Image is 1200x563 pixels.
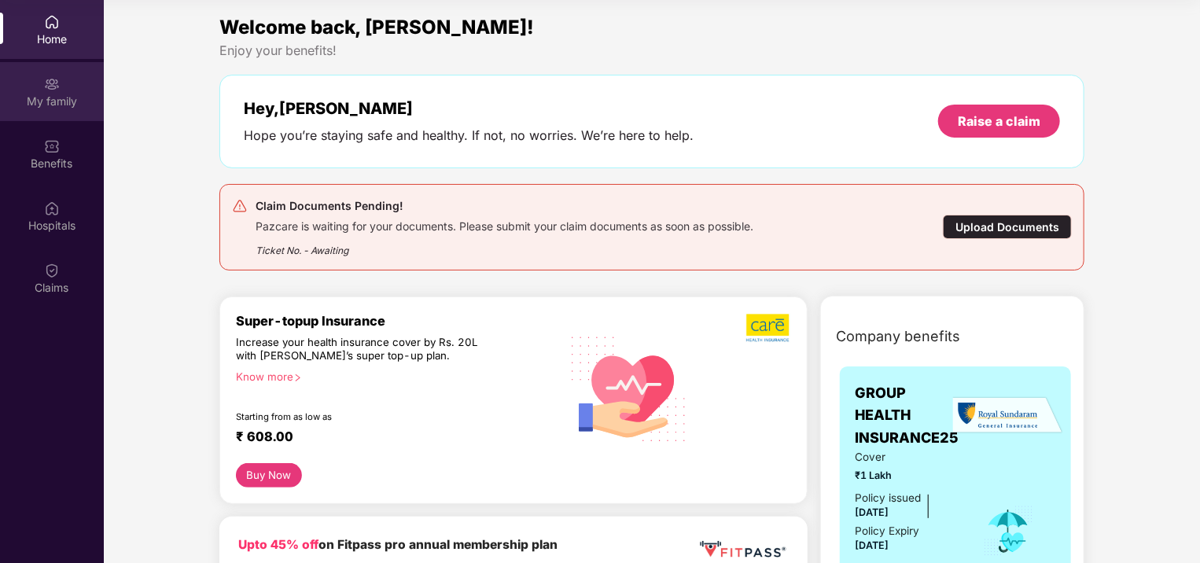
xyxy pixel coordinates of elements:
span: [DATE] [856,539,889,551]
div: Increase your health insurance cover by Rs. 20L with [PERSON_NAME]’s super top-up plan. [236,336,492,363]
img: svg+xml;base64,PHN2ZyBpZD0iQmVuZWZpdHMiIHhtbG5zPSJodHRwOi8vd3d3LnczLm9yZy8yMDAwL3N2ZyIgd2lkdGg9Ij... [44,138,60,154]
div: Claim Documents Pending! [256,197,753,215]
img: svg+xml;base64,PHN2ZyB3aWR0aD0iMjAiIGhlaWdodD0iMjAiIHZpZXdCb3g9IjAgMCAyMCAyMCIgZmlsbD0ibm9uZSIgeG... [44,76,60,92]
img: icon [983,505,1034,557]
div: Pazcare is waiting for your documents. Please submit your claim documents as soon as possible. [256,215,753,234]
div: Upload Documents [943,215,1072,239]
div: Enjoy your benefits! [219,42,1084,59]
img: svg+xml;base64,PHN2ZyBpZD0iQ2xhaW0iIHhtbG5zPSJodHRwOi8vd3d3LnczLm9yZy8yMDAwL3N2ZyIgd2lkdGg9IjIwIi... [44,263,60,278]
span: Company benefits [837,326,961,348]
b: on Fitpass pro annual membership plan [238,537,558,552]
div: Policy issued [856,490,922,506]
img: svg+xml;base64,PHN2ZyB4bWxucz0iaHR0cDovL3d3dy53My5vcmcvMjAwMC9zdmciIHhtbG5zOnhsaW5rPSJodHRwOi8vd3... [560,318,698,458]
div: Hope you’re staying safe and healthy. If not, no worries. We’re here to help. [244,127,694,144]
span: Welcome back, [PERSON_NAME]! [219,16,534,39]
span: GROUP HEALTH INSURANCE25 [856,382,962,449]
img: svg+xml;base64,PHN2ZyBpZD0iSG9tZSIgeG1sbnM9Imh0dHA6Ly93d3cudzMub3JnLzIwMDAvc3ZnIiB3aWR0aD0iMjAiIG... [44,14,60,30]
span: [DATE] [856,506,889,518]
div: Starting from as low as [236,411,493,422]
img: insurerLogo [953,396,1063,435]
div: ₹ 608.00 [236,429,544,447]
span: Cover [856,449,962,465]
b: Upto 45% off [238,537,318,552]
span: right [293,373,302,382]
img: svg+xml;base64,PHN2ZyB4bWxucz0iaHR0cDovL3d3dy53My5vcmcvMjAwMC9zdmciIHdpZHRoPSIyNCIgaGVpZ2h0PSIyNC... [232,198,248,214]
img: svg+xml;base64,PHN2ZyBpZD0iSG9zcGl0YWxzIiB4bWxucz0iaHR0cDovL3d3dy53My5vcmcvMjAwMC9zdmciIHdpZHRoPS... [44,201,60,216]
div: Policy Expiry [856,523,920,539]
div: Ticket No. - Awaiting [256,234,753,258]
div: Hey, [PERSON_NAME] [244,99,694,118]
div: Super-topup Insurance [236,313,560,329]
img: b5dec4f62d2307b9de63beb79f102df3.png [746,313,791,343]
div: Know more [236,370,550,381]
span: ₹1 Lakh [856,468,962,484]
div: Raise a claim [958,112,1040,130]
button: Buy Now [236,463,302,488]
